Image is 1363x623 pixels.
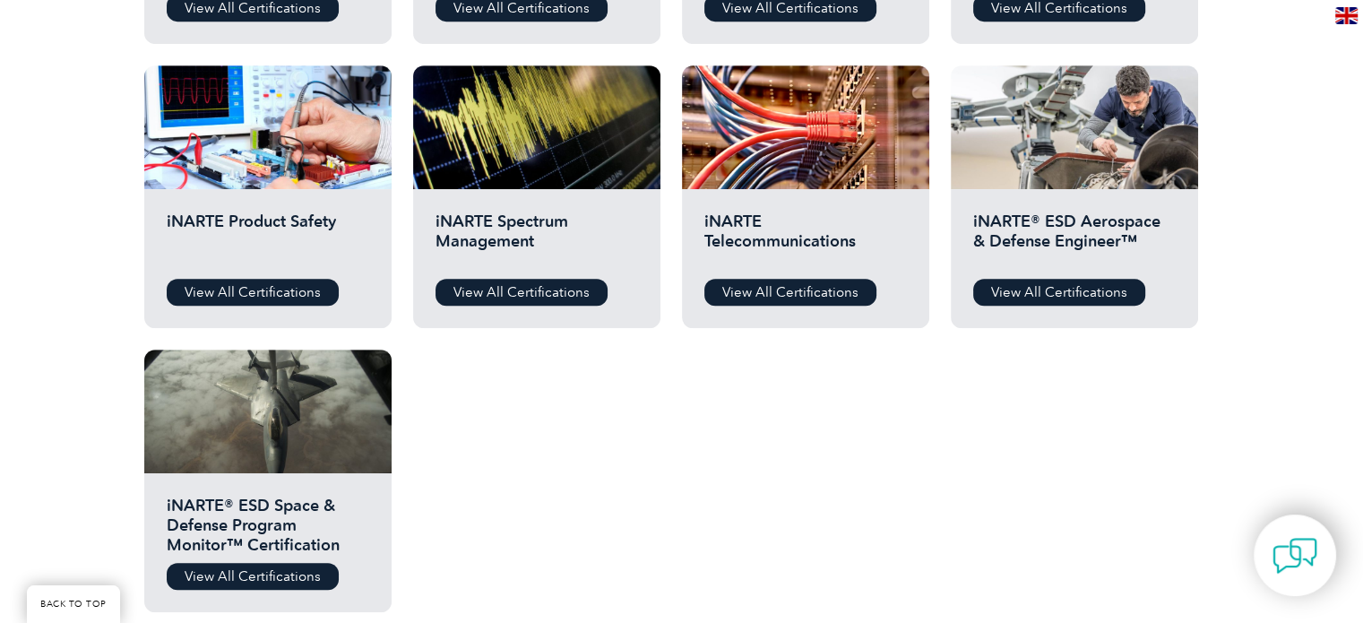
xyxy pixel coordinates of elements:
h2: iNARTE Telecommunications [704,212,907,265]
a: View All Certifications [167,563,339,590]
a: BACK TO TOP [27,585,120,623]
img: en [1335,7,1358,24]
h2: iNARTE® ESD Aerospace & Defense Engineer™ [973,212,1176,265]
img: contact-chat.png [1272,533,1317,578]
h2: iNARTE Product Safety [167,212,369,265]
a: View All Certifications [167,279,339,306]
h2: iNARTE Spectrum Management [436,212,638,265]
h2: iNARTE® ESD Space & Defense Program Monitor™ Certification [167,496,369,549]
a: View All Certifications [436,279,608,306]
a: View All Certifications [973,279,1145,306]
a: View All Certifications [704,279,876,306]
